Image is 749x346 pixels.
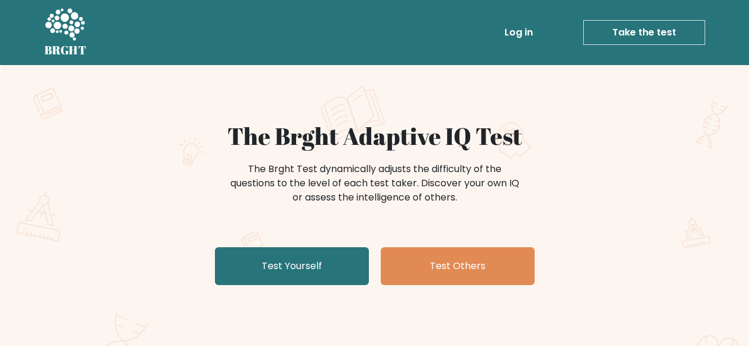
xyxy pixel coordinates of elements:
a: BRGHT [44,5,87,60]
a: Test Yourself [215,247,369,285]
h1: The Brght Adaptive IQ Test [86,122,664,150]
a: Take the test [583,20,705,45]
a: Log in [500,21,538,44]
h5: BRGHT [44,43,87,57]
div: The Brght Test dynamically adjusts the difficulty of the questions to the level of each test take... [227,162,523,205]
a: Test Others [381,247,535,285]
